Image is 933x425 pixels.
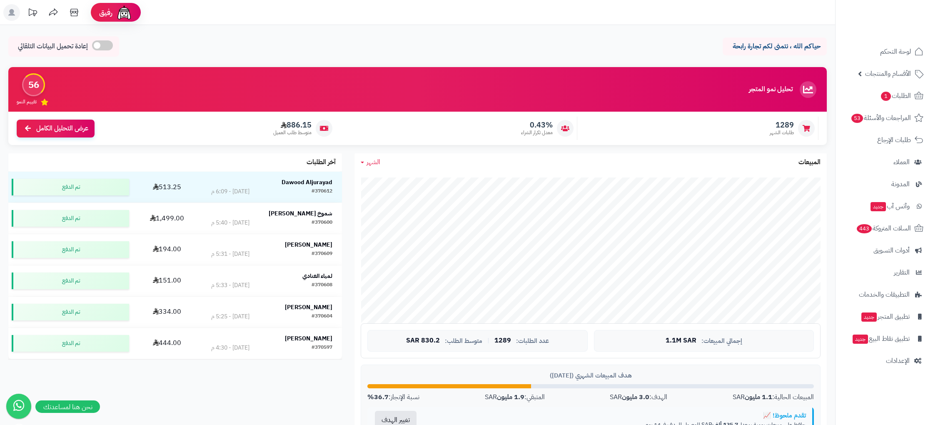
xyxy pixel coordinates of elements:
[841,262,928,282] a: التقارير
[733,392,814,402] div: المبيعات الحالية: SAR
[132,203,202,234] td: 1,499.00
[798,159,821,166] h3: المبيعات
[749,86,793,93] h3: تحليل نمو المتجر
[880,90,911,102] span: الطلبات
[865,68,911,80] span: الأقسام والمنتجات
[312,344,332,352] div: #370597
[273,129,312,136] span: متوسط طلب العميل
[859,289,910,300] span: التطبيقات والخدمات
[211,187,249,196] div: [DATE] - 6:09 م
[307,159,336,166] h3: آخر الطلبات
[132,297,202,327] td: 334.00
[36,124,88,133] span: عرض التحليل الكامل
[521,129,553,136] span: معدل تكرار الشراء
[841,86,928,106] a: الطلبات1
[841,218,928,238] a: السلات المتروكة443
[622,392,649,402] strong: 3.0 مليون
[877,134,911,146] span: طلبات الإرجاع
[894,267,910,278] span: التقارير
[873,245,910,256] span: أدوات التسويق
[870,200,910,212] span: وآتس آب
[99,7,112,17] span: رفيق
[852,333,910,345] span: تطبيق نقاط البيع
[485,392,545,402] div: المتبقي: SAR
[430,411,806,420] div: تقدم ملحوظ! 📈
[211,312,249,321] div: [DATE] - 5:25 م
[132,172,202,202] td: 513.25
[17,120,95,137] a: عرض التحليل الكامل
[841,196,928,216] a: وآتس آبجديد
[770,120,794,130] span: 1289
[881,92,891,101] span: 1
[871,202,886,211] span: جديد
[521,120,553,130] span: 0.43%
[285,334,332,343] strong: [PERSON_NAME]
[853,335,868,344] span: جديد
[406,337,440,345] span: 830.2 SAR
[445,337,482,345] span: متوسط الطلب:
[302,272,332,280] strong: لمياء الغنادي
[12,335,129,352] div: تم الدفع
[487,337,489,344] span: |
[886,355,910,367] span: الإعدادات
[857,224,872,233] span: 443
[367,392,389,402] strong: 36.7%
[841,285,928,305] a: التطبيقات والخدمات
[701,337,742,345] span: إجمالي المبيعات:
[851,112,911,124] span: المراجعات والأسئلة
[312,281,332,290] div: #370608
[891,178,910,190] span: المدونة
[211,344,249,352] div: [DATE] - 4:30 م
[312,219,332,227] div: #370600
[22,4,43,23] a: تحديثات المنصة
[361,157,380,167] a: الشهر
[312,312,332,321] div: #370604
[312,250,332,258] div: #370609
[745,392,772,402] strong: 1.1 مليون
[132,328,202,359] td: 444.00
[770,129,794,136] span: طلبات الشهر
[856,222,911,234] span: السلات المتروكة
[861,312,877,322] span: جديد
[285,240,332,249] strong: [PERSON_NAME]
[367,392,419,402] div: نسبة الإنجاز:
[841,307,928,327] a: تطبيق المتجرجديد
[367,371,814,380] div: هدف المبيعات الشهري ([DATE])
[841,130,928,150] a: طلبات الإرجاع
[497,392,524,402] strong: 1.9 مليون
[12,179,129,195] div: تم الدفع
[851,114,863,123] span: 53
[841,152,928,172] a: العملاء
[841,174,928,194] a: المدونة
[12,304,129,320] div: تم الدفع
[312,187,332,196] div: #370612
[841,108,928,128] a: المراجعات والأسئلة53
[18,42,88,51] span: إعادة تحميل البيانات التلقائي
[841,240,928,260] a: أدوات التسويق
[211,281,249,290] div: [DATE] - 5:33 م
[12,210,129,227] div: تم الدفع
[211,219,249,227] div: [DATE] - 5:40 م
[116,4,132,21] img: ai-face.png
[132,234,202,265] td: 194.00
[367,157,380,167] span: الشهر
[516,337,549,345] span: عدد الطلبات:
[269,209,332,218] strong: شموخ [PERSON_NAME]
[729,42,821,51] p: حياكم الله ، نتمنى لكم تجارة رابحة
[211,250,249,258] div: [DATE] - 5:31 م
[861,311,910,322] span: تطبيق المتجر
[610,392,667,402] div: الهدف: SAR
[494,337,511,345] span: 1289
[285,303,332,312] strong: [PERSON_NAME]
[876,23,925,41] img: logo-2.png
[17,98,37,105] span: تقييم النمو
[132,265,202,296] td: 151.00
[880,46,911,57] span: لوحة التحكم
[282,178,332,187] strong: Dawood Aljurayad
[12,272,129,289] div: تم الدفع
[893,156,910,168] span: العملاء
[273,120,312,130] span: 886.15
[841,329,928,349] a: تطبيق نقاط البيعجديد
[12,241,129,258] div: تم الدفع
[841,42,928,62] a: لوحة التحكم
